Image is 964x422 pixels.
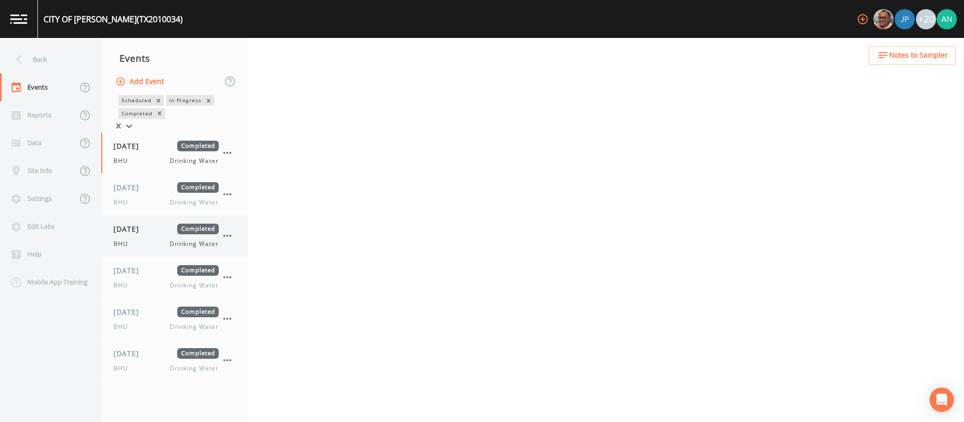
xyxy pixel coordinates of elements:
a: [DATE]CompletedBHUDrinking Water [101,299,248,340]
div: Remove In Progress [203,95,214,106]
img: c76c074581486bce1c0cbc9e29643337 [937,9,957,29]
div: Completed [118,108,154,119]
div: +20 [916,9,936,29]
span: Completed [177,348,219,359]
span: BHU [113,239,134,248]
div: In Progress [166,95,204,106]
div: Remove Scheduled [153,95,164,106]
img: e2d790fa78825a4bb76dcb6ab311d44c [873,9,894,29]
button: Add Event [113,72,168,91]
span: Drinking Water [170,198,219,207]
span: [DATE] [113,224,146,234]
div: Remove Completed [154,108,165,119]
a: [DATE]CompletedBHUDrinking Water [101,257,248,299]
div: Events [101,46,248,71]
div: Open Intercom Messenger [930,388,954,412]
div: Joshua gere Paul [894,9,915,29]
span: BHU [113,364,134,373]
span: Completed [177,307,219,317]
img: 41241ef155101aa6d92a04480b0d0000 [895,9,915,29]
img: logo [10,14,27,24]
span: Drinking Water [170,156,219,165]
button: Notes to Sampler [869,46,956,65]
a: [DATE]CompletedBHUDrinking Water [101,216,248,257]
span: BHU [113,281,134,290]
a: [DATE]CompletedBHUDrinking Water [101,174,248,216]
div: CITY OF [PERSON_NAME] (TX2010034) [44,13,183,25]
span: [DATE] [113,265,146,276]
span: [DATE] [113,348,146,359]
span: Drinking Water [170,281,219,290]
span: [DATE] [113,141,146,151]
span: BHU [113,322,134,331]
a: [DATE]CompletedBHUDrinking Water [101,133,248,174]
span: BHU [113,198,134,207]
span: Notes to Sampler [889,49,948,62]
span: Drinking Water [170,322,219,331]
div: Mike Franklin [873,9,894,29]
span: [DATE] [113,307,146,317]
span: Completed [177,141,219,151]
span: BHU [113,156,134,165]
span: Completed [177,224,219,234]
span: Drinking Water [170,364,219,373]
span: Drinking Water [170,239,219,248]
span: Completed [177,265,219,276]
div: Scheduled [118,95,153,106]
span: [DATE] [113,182,146,193]
span: Completed [177,182,219,193]
a: [DATE]CompletedBHUDrinking Water [101,340,248,382]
